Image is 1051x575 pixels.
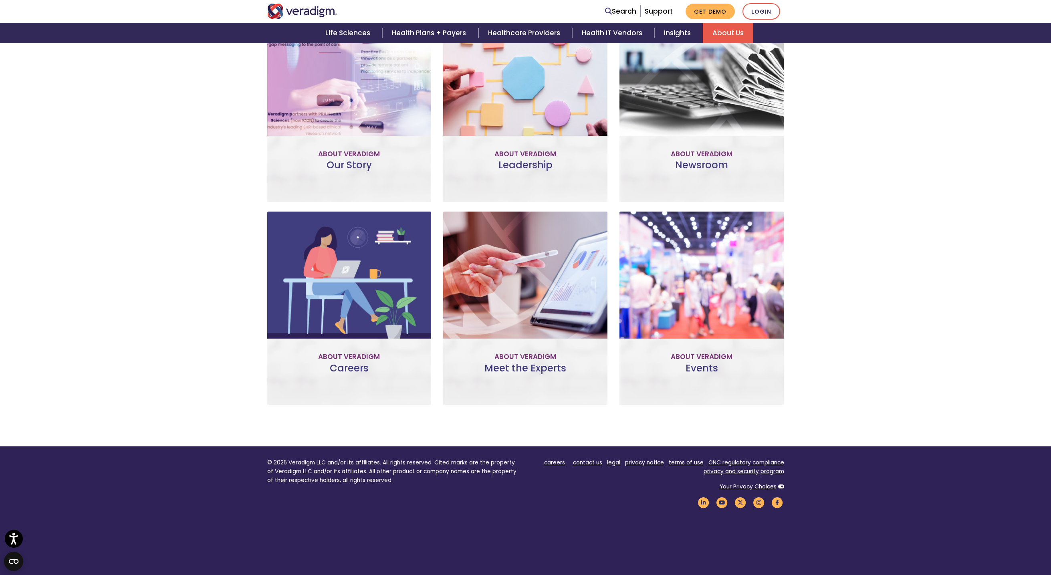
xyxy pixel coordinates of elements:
p: About Veradigm [626,149,777,159]
a: privacy notice [625,459,664,466]
p: © 2025 Veradigm LLC and/or its affiliates. All rights reserved. Cited marks are the property of V... [267,458,520,484]
a: Veradigm Twitter Link [734,499,747,506]
a: Get Demo [686,4,735,19]
a: Veradigm Instagram Link [752,499,766,506]
a: Search [605,6,636,17]
a: Life Sciences [316,23,382,43]
a: Veradigm LinkedIn Link [697,499,710,506]
h3: Careers [274,363,425,386]
a: careers [544,459,565,466]
a: Health IT Vendors [572,23,654,43]
a: About Us [703,23,753,43]
a: Support [645,6,673,16]
a: privacy and security program [704,468,784,475]
h3: Newsroom [626,159,777,183]
h3: Leadership [450,159,601,183]
p: About Veradigm [450,149,601,159]
a: legal [607,459,620,466]
p: About Veradigm [626,351,777,362]
p: About Veradigm [274,351,425,362]
h3: Meet the Experts [450,363,601,386]
iframe: Drift Chat Widget [897,517,1041,565]
a: Veradigm YouTube Link [715,499,729,506]
a: Your Privacy Choices [720,483,777,490]
a: Health Plans + Payers [382,23,478,43]
a: Veradigm Facebook Link [771,499,784,506]
p: About Veradigm [450,351,601,362]
a: ONC regulatory compliance [708,459,784,466]
a: Insights [654,23,703,43]
a: terms of use [669,459,704,466]
h3: Our Story [274,159,425,183]
img: Veradigm logo [267,4,337,19]
a: Login [742,3,780,20]
a: Healthcare Providers [478,23,572,43]
a: contact us [573,459,602,466]
h3: Events [626,363,777,386]
button: Open CMP widget [4,552,23,571]
p: About Veradigm [274,149,425,159]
